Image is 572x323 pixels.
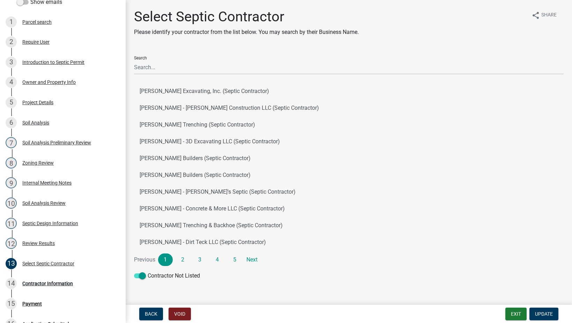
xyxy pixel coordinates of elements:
a: 4 [210,253,225,266]
div: 4 [6,77,17,88]
div: Zoning Review [22,160,54,165]
button: [PERSON_NAME] Builders (Septic Contractor) [134,150,564,167]
div: 5 [6,97,17,108]
button: Back [139,308,163,320]
div: Soil Analysis [22,120,49,125]
button: [PERSON_NAME] - 3D Excavating LLC (Septic Contractor) [134,133,564,150]
div: Require User [22,40,50,44]
h1: Select Septic Contractor [134,8,359,25]
div: 3 [6,57,17,68]
div: 10 [6,198,17,209]
button: Exit [505,308,527,320]
div: Contractor Information [22,281,73,286]
div: 14 [6,278,17,289]
a: 3 [193,253,207,266]
button: [PERSON_NAME] Builders (Septic Contractor) [134,167,564,184]
div: 9 [6,177,17,188]
button: [PERSON_NAME] Excavating, Inc. (Septic Contractor) [134,83,564,100]
span: Back [145,311,157,317]
div: 6 [6,117,17,128]
p: Please identify your contractor from the list below. You may search by their Business Name. [134,28,359,36]
div: Introduction to Septic Permit [22,60,84,65]
a: 2 [176,253,190,266]
span: Share [541,11,557,20]
button: [PERSON_NAME] - [PERSON_NAME]'s Septic (Septic Contractor) [134,184,564,200]
div: 13 [6,258,17,269]
a: 5 [227,253,242,266]
div: Septic Design Information [22,221,78,226]
nav: Page navigation [134,253,564,266]
div: Payment [22,301,42,306]
span: Update [535,311,553,317]
div: 7 [6,137,17,148]
div: 15 [6,298,17,309]
button: [PERSON_NAME] - Dirt Teck LLC (Septic Contractor) [134,234,564,251]
div: 2 [6,36,17,48]
button: [PERSON_NAME] Trenching & Backhoe (Septic Contractor) [134,217,564,234]
input: Search... [134,60,564,74]
div: 1 [6,16,17,28]
label: Contractor Not Listed [134,272,200,280]
div: Parcel search [22,20,52,24]
div: Project Details [22,100,53,105]
i: share [532,11,540,20]
button: [PERSON_NAME] - Concrete & More LLC (Septic Contractor) [134,200,564,217]
button: shareShare [526,8,562,22]
button: Update [529,308,558,320]
button: Void [169,308,191,320]
div: Soil Analysis Preliminary Review [22,140,91,145]
a: 1 [158,253,173,266]
div: Soil Analysis Review [22,201,66,206]
div: 8 [6,157,17,168]
div: Select Septic Contractor [22,261,74,266]
div: 11 [6,218,17,229]
button: [PERSON_NAME] Trenching (Septic Contractor) [134,116,564,133]
div: Internal Meeting Notes [22,180,72,185]
button: [PERSON_NAME] - [PERSON_NAME] Construction LLC (Septic Contractor) [134,100,564,116]
div: Owner and Property Info [22,80,76,85]
div: 12 [6,238,17,249]
a: Next [245,253,259,266]
div: Review Results [22,241,55,246]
